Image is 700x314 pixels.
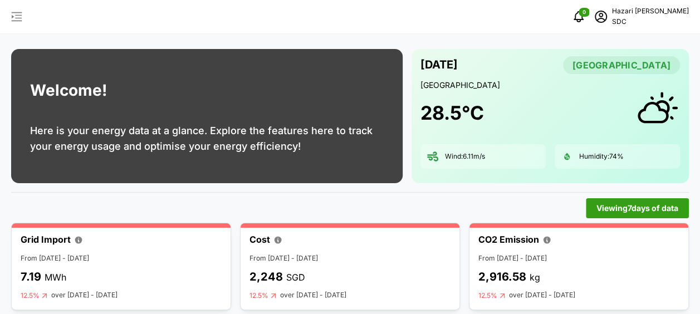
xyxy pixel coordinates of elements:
[249,253,451,264] p: From [DATE] - [DATE]
[530,271,540,284] p: kg
[612,17,689,27] p: SDC
[567,6,590,28] button: notifications
[478,253,679,264] p: From [DATE] - [DATE]
[21,269,41,284] p: 7.19
[51,290,118,301] p: over [DATE] - [DATE]
[21,291,40,300] p: 12.5%
[590,6,612,28] button: schedule
[478,233,539,247] p: CO2 Emission
[478,269,526,284] p: 2,916.58
[249,291,268,300] p: 12.5%
[420,80,680,91] p: [GEOGRAPHIC_DATA]
[586,198,689,218] button: Viewing7days of data
[286,271,305,284] p: SGD
[572,57,670,73] span: [GEOGRAPHIC_DATA]
[280,290,346,301] p: over [DATE] - [DATE]
[445,152,485,161] p: Wind: 6.11 m/s
[30,123,384,154] p: Here is your energy data at a glance. Explore the features here to track your energy usage and op...
[579,152,624,161] p: Humidity: 74 %
[596,199,678,218] span: Viewing 7 days of data
[249,269,283,284] p: 2,248
[249,233,270,247] p: Cost
[509,290,575,301] p: over [DATE] - [DATE]
[420,101,484,125] h1: 28.5 °C
[420,56,458,74] p: [DATE]
[478,291,497,300] p: 12.5%
[21,253,222,264] p: From [DATE] - [DATE]
[582,8,586,16] span: 0
[30,78,107,102] h1: Welcome!
[612,6,689,17] p: Hazari [PERSON_NAME]
[21,233,71,247] p: Grid Import
[45,271,66,284] p: MWh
